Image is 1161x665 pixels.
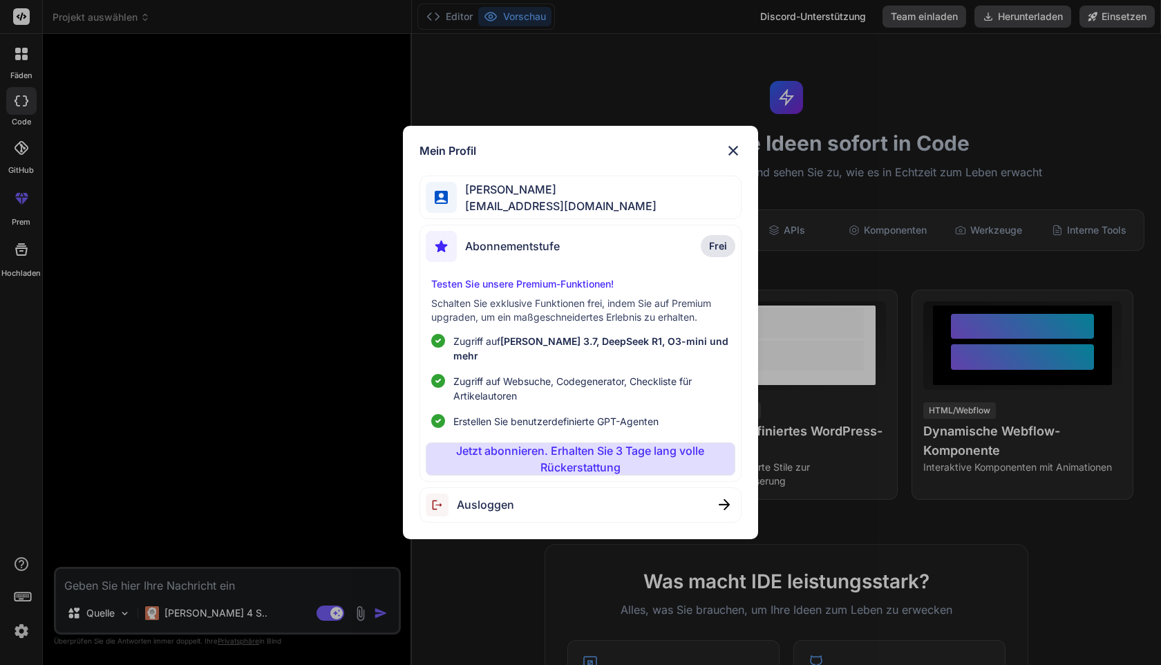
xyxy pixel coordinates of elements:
img: Checkliste [431,374,445,388]
font: Jetzt abonnieren. Erhalten Sie 3 Tage lang volle Rückerstattung [456,444,704,474]
img: schließen [725,142,742,159]
font: Zugriff auf [453,335,500,347]
button: Jetzt abonnieren. Erhalten Sie 3 Tage lang volle Rückerstattung [426,442,735,476]
img: Checkliste [431,414,445,428]
font: Frei [709,240,727,252]
font: Ausloggen [457,498,514,512]
font: Testen Sie unsere Premium-Funktionen! [431,278,614,290]
font: Schalten Sie exklusive Funktionen frei, indem Sie auf Premium upgraden, um ein maßgeschneidertes ... [431,297,711,323]
img: Abonnement [426,231,457,262]
font: Zugriff auf Websuche, Codegenerator, Checkliste für Artikelautoren [453,375,692,402]
font: Erstellen Sie benutzerdefinierte GPT-Agenten [453,415,659,427]
font: [EMAIL_ADDRESS][DOMAIN_NAME] [465,199,657,213]
font: Abonnementstufe [465,239,560,253]
img: ausloggen [426,494,457,516]
font: [PERSON_NAME] [465,182,556,196]
img: Checkliste [431,334,445,348]
img: Profil [435,191,448,204]
font: [PERSON_NAME] 3.7, DeepSeek R1, O3-mini und mehr [453,335,728,362]
img: schließen [719,499,730,510]
font: Mein Profil [419,144,476,158]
